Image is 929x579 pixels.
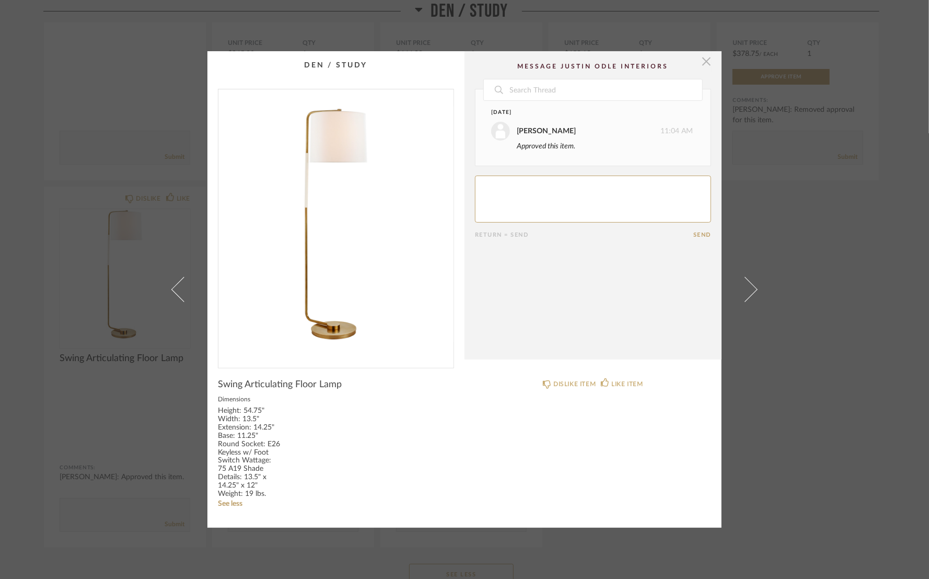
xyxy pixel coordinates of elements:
[517,125,576,137] div: [PERSON_NAME]
[517,141,693,152] div: Approved this item.
[696,51,717,72] button: Close
[475,231,693,238] div: Return = Send
[611,379,643,389] div: LIKE ITEM
[693,231,711,238] button: Send
[218,395,281,403] label: Dimensions
[491,122,693,141] div: 11:04 AM
[553,379,596,389] div: DISLIKE ITEM
[491,109,673,117] div: [DATE]
[218,89,454,360] img: 9703c6e9-7be6-403f-8a0a-f1097aec9639_1000x1000.jpg
[218,379,342,390] span: Swing Articulating Floor Lamp
[218,500,242,507] a: See less
[218,89,454,360] div: 0
[508,79,702,100] input: Search Thread
[218,407,281,499] div: Height: 54.75" Width: 13.5" Extension: 14.25" Base: 11.25" Round Socket: E26 Keyless w/ Foot Swit...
